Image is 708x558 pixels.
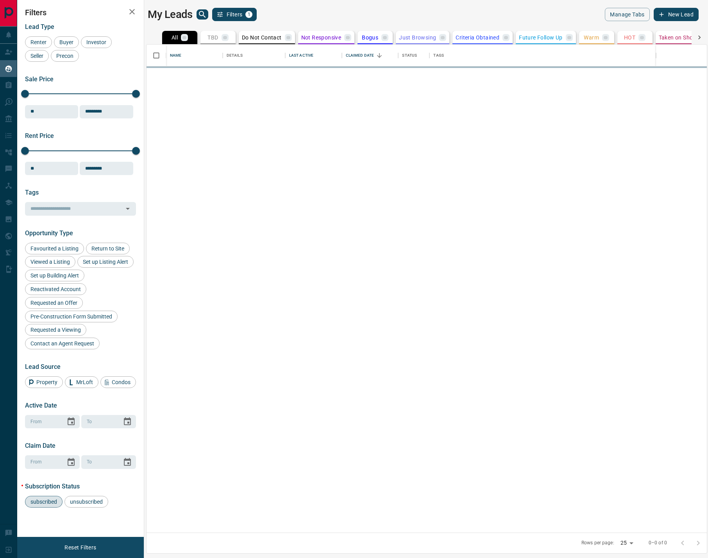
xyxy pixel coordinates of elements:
span: Return to Site [89,245,127,252]
span: Lead Type [25,23,54,30]
div: MrLoft [65,376,98,388]
button: Filters1 [212,8,257,21]
span: Reactivated Account [28,286,84,292]
p: Not Responsive [301,35,341,40]
div: Status [402,45,417,66]
div: Requested a Viewing [25,324,86,336]
div: Tags [433,45,444,66]
p: Bogus [362,35,378,40]
div: Return to Site [86,243,130,254]
span: Opportunity Type [25,229,73,237]
p: Criteria Obtained [456,35,499,40]
span: Claim Date [25,442,55,449]
p: Rows per page: [581,540,614,546]
span: 1 [246,12,252,17]
div: Details [223,45,285,66]
button: Manage Tabs [605,8,649,21]
div: Favourited a Listing [25,243,84,254]
button: Open [122,203,133,214]
div: Precon [51,50,79,62]
div: Requested an Offer [25,297,83,309]
div: Condos [100,376,136,388]
div: Seller [25,50,49,62]
span: Requested an Offer [28,300,80,306]
div: Set up Building Alert [25,270,84,281]
button: Choose date [63,414,79,429]
p: All [172,35,178,40]
span: Buyer [57,39,76,45]
span: Pre-Construction Form Submitted [28,313,115,320]
button: search button [197,9,208,20]
div: Buyer [54,36,79,48]
div: Renter [25,36,52,48]
div: Viewed a Listing [25,256,75,268]
div: subscribed [25,496,63,508]
span: unsubscribed [67,499,105,505]
p: Do Not Contact [242,35,282,40]
span: Sale Price [25,75,54,83]
div: 25 [617,537,636,549]
div: Claimed Date [342,45,399,66]
span: Condos [109,379,133,385]
div: Reactivated Account [25,283,86,295]
span: Precon [54,53,76,59]
button: Reset Filters [59,541,101,554]
span: Active Date [25,402,57,409]
div: Status [398,45,429,66]
span: Investor [84,39,109,45]
span: Rent Price [25,132,54,139]
span: Favourited a Listing [28,245,81,252]
p: HOT [624,35,635,40]
span: Seller [28,53,46,59]
button: Choose date [63,454,79,470]
div: Set up Listing Alert [77,256,134,268]
button: Choose date [120,414,135,429]
p: Warm [584,35,599,40]
div: Investor [81,36,112,48]
h2: Filters [25,8,136,17]
span: Requested a Viewing [28,327,84,333]
div: Claimed Date [346,45,374,66]
p: Just Browsing [399,35,436,40]
div: Last Active [285,45,342,66]
p: TBD [207,35,218,40]
span: Subscription Status [25,483,80,490]
span: Set up Building Alert [28,272,82,279]
span: Lead Source [25,363,61,370]
span: Tags [25,189,39,196]
span: Set up Listing Alert [80,259,131,265]
span: MrLoft [73,379,96,385]
div: Details [227,45,243,66]
div: Last Active [289,45,313,66]
div: Pre-Construction Form Submitted [25,311,118,322]
div: Property [25,376,63,388]
span: Contact an Agent Request [28,340,97,347]
h1: My Leads [148,8,193,21]
button: Sort [374,50,385,61]
div: Contact an Agent Request [25,338,100,349]
div: Tags [429,45,656,66]
button: New Lead [654,8,699,21]
span: Viewed a Listing [28,259,73,265]
p: Future Follow Up [519,35,562,40]
span: subscribed [28,499,60,505]
span: Renter [28,39,49,45]
span: Property [34,379,60,385]
div: unsubscribed [64,496,108,508]
p: 0–0 of 0 [649,540,667,546]
div: Name [170,45,182,66]
button: Choose date [120,454,135,470]
div: Name [166,45,223,66]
